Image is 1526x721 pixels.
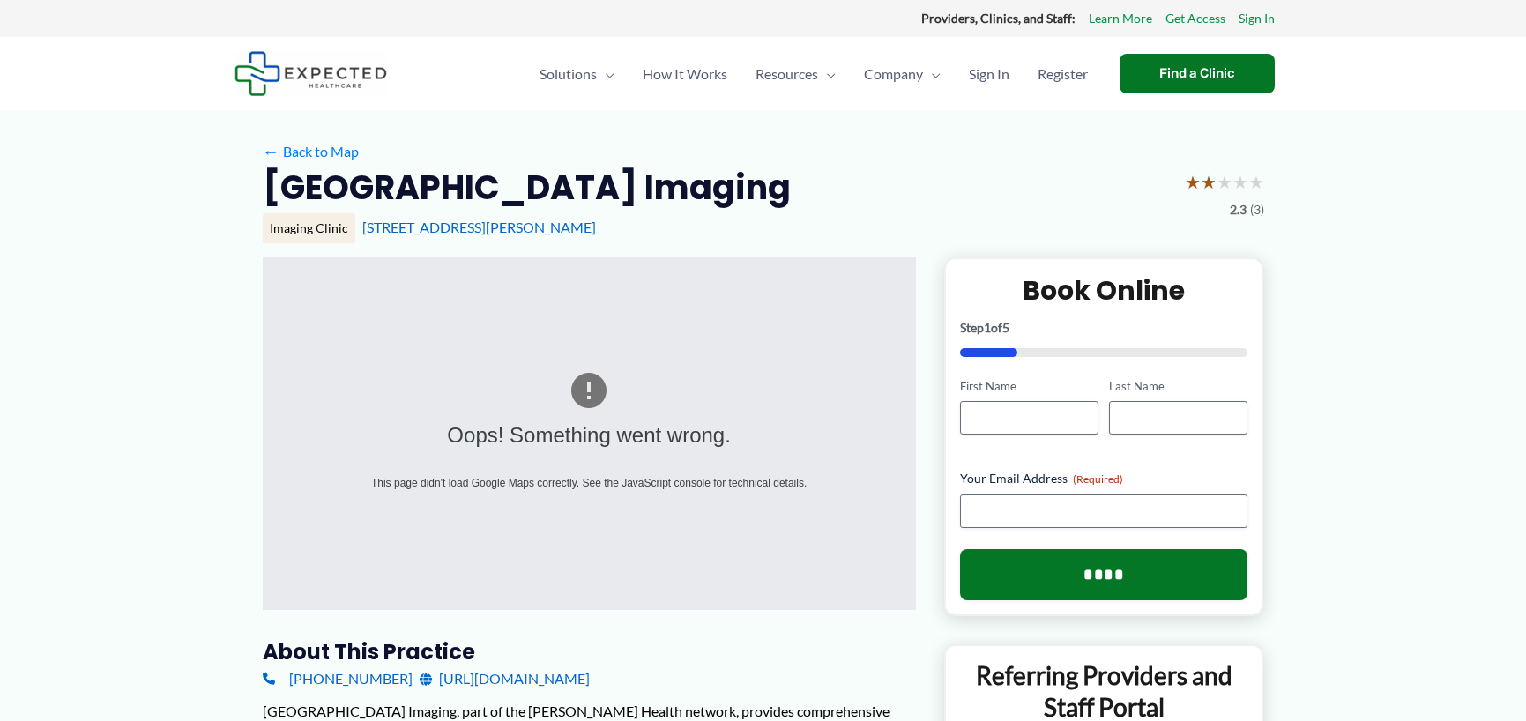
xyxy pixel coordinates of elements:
[960,378,1098,395] label: First Name
[263,143,279,160] span: ←
[1201,166,1217,198] span: ★
[756,43,818,105] span: Resources
[923,43,941,105] span: Menu Toggle
[1232,166,1248,198] span: ★
[1089,7,1152,30] a: Learn More
[525,43,1102,105] nav: Primary Site Navigation
[263,138,359,165] a: ←Back to Map
[629,43,741,105] a: How It Works
[1002,320,1009,335] span: 5
[263,213,355,243] div: Imaging Clinic
[1038,43,1088,105] span: Register
[1024,43,1102,105] a: Register
[1239,7,1275,30] a: Sign In
[864,43,923,105] span: Company
[1073,472,1123,486] span: (Required)
[420,665,590,692] a: [URL][DOMAIN_NAME]
[818,43,836,105] span: Menu Toggle
[1250,198,1264,221] span: (3)
[597,43,614,105] span: Menu Toggle
[955,43,1024,105] a: Sign In
[984,320,991,335] span: 1
[969,43,1009,105] span: Sign In
[1230,198,1247,221] span: 2.3
[263,665,413,692] a: [PHONE_NUMBER]
[234,51,387,96] img: Expected Healthcare Logo - side, dark font, small
[1248,166,1264,198] span: ★
[960,322,1248,334] p: Step of
[540,43,597,105] span: Solutions
[921,11,1076,26] strong: Providers, Clinics, and Staff:
[332,416,846,456] div: Oops! Something went wrong.
[1120,54,1275,93] a: Find a Clinic
[1165,7,1225,30] a: Get Access
[525,43,629,105] a: SolutionsMenu Toggle
[741,43,850,105] a: ResourcesMenu Toggle
[362,219,596,235] a: [STREET_ADDRESS][PERSON_NAME]
[1109,378,1247,395] label: Last Name
[332,473,846,493] div: This page didn't load Google Maps correctly. See the JavaScript console for technical details.
[263,638,916,665] h3: About this practice
[1217,166,1232,198] span: ★
[263,166,791,209] h2: [GEOGRAPHIC_DATA] Imaging
[960,470,1248,487] label: Your Email Address
[1185,166,1201,198] span: ★
[850,43,955,105] a: CompanyMenu Toggle
[960,273,1248,308] h2: Book Online
[643,43,727,105] span: How It Works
